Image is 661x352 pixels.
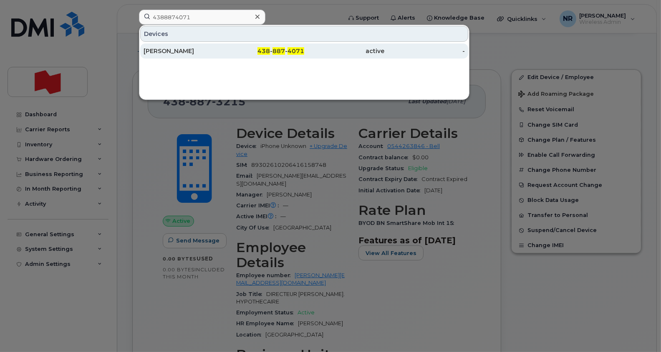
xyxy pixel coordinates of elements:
span: 4071 [288,47,304,55]
span: 887 [272,47,285,55]
div: Devices [140,26,468,42]
div: - - [224,47,305,55]
input: Find something... [139,10,265,25]
div: active [304,47,385,55]
a: [PERSON_NAME]438-887-4071active- [140,43,468,59]
div: - [385,47,465,55]
div: [PERSON_NAME] [144,47,224,55]
span: 438 [257,47,270,55]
